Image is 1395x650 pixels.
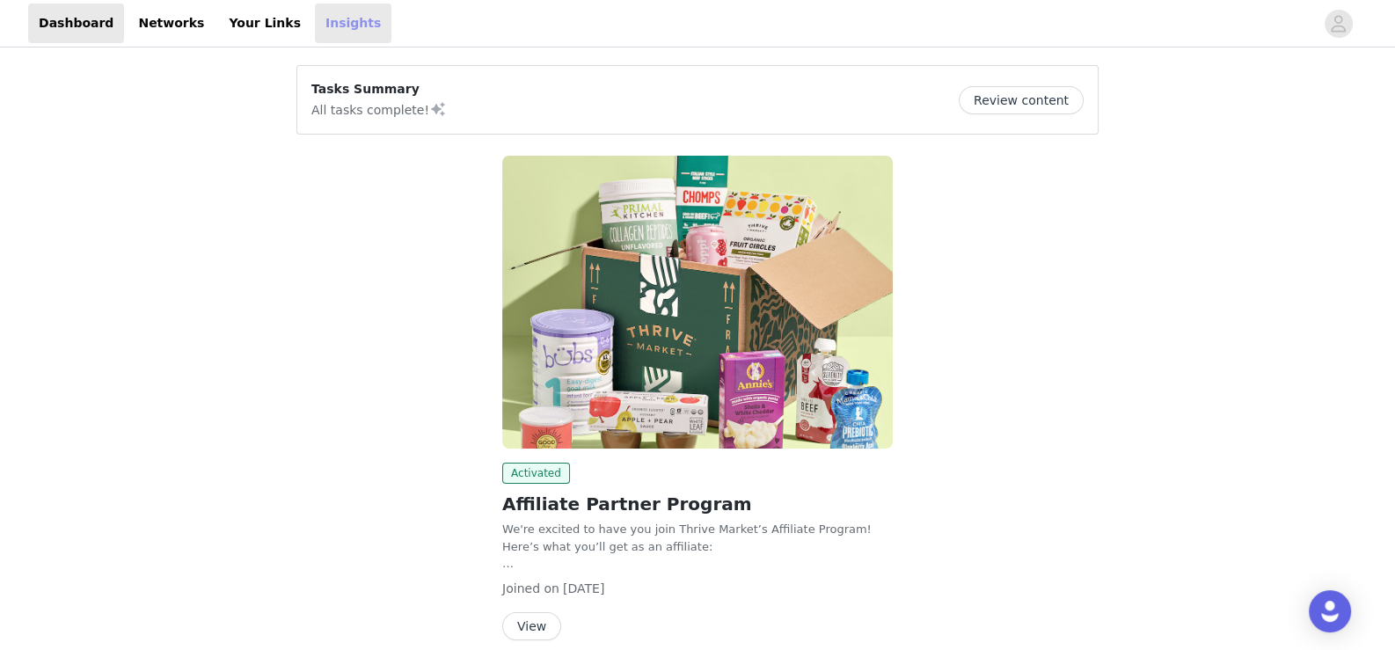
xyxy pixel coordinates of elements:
[1309,590,1351,632] div: Open Intercom Messenger
[502,581,559,595] span: Joined on
[28,4,124,43] a: Dashboard
[315,4,391,43] a: Insights
[502,491,893,517] h2: Affiliate Partner Program
[563,581,604,595] span: [DATE]
[959,86,1084,114] button: Review content
[502,521,893,555] p: We're excited to have you join Thrive Market’s Affiliate Program! Here’s what you’ll get as an af...
[502,612,561,640] button: View
[218,4,311,43] a: Your Links
[1330,10,1347,38] div: avatar
[502,620,561,633] a: View
[128,4,215,43] a: Networks
[502,463,570,484] span: Activated
[502,156,893,449] img: Thrive Market
[311,99,447,120] p: All tasks complete!
[311,80,447,99] p: Tasks Summary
